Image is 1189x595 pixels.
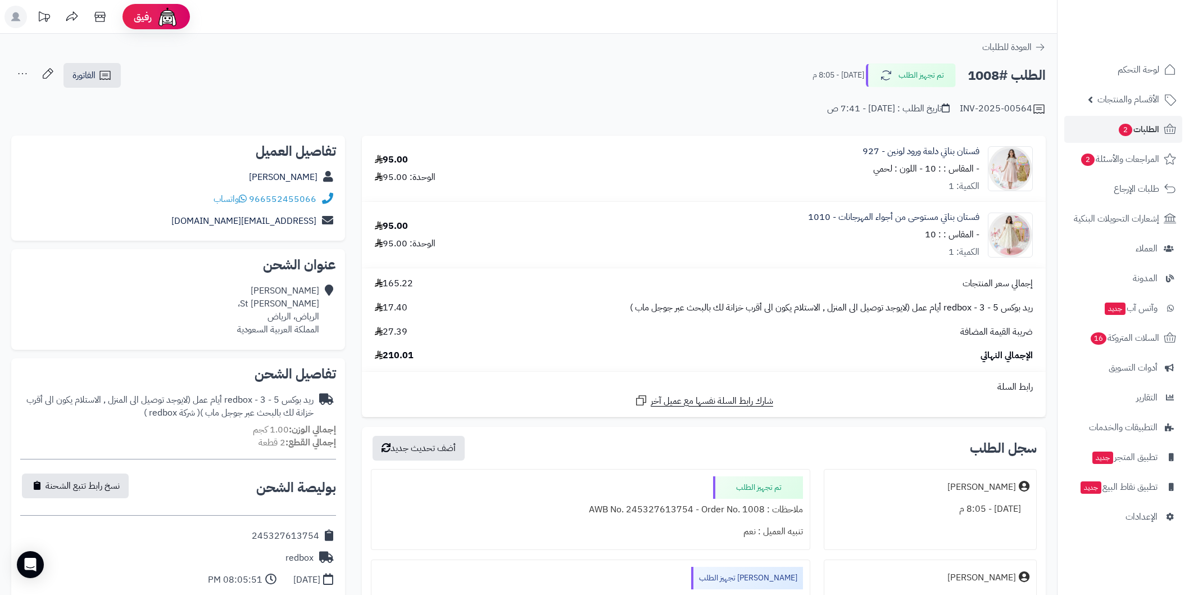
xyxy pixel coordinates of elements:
div: Open Intercom Messenger [17,551,44,578]
span: شارك رابط السلة نفسها مع عميل آخر [651,395,773,408]
div: [DATE] - 8:05 م [831,498,1029,520]
span: لوحة التحكم [1118,62,1159,78]
small: [DATE] - 8:05 م [813,70,864,81]
a: [PERSON_NAME] [249,170,317,184]
span: رفيق [134,10,152,24]
a: المراجعات والأسئلة2 [1064,146,1182,173]
span: نسخ رابط تتبع الشحنة [46,479,120,493]
span: ضريبة القيمة المضافة [960,326,1033,339]
div: [PERSON_NAME] [947,571,1016,584]
img: 1751172374-IMG_8193-90x90.jpeg [988,146,1032,191]
span: إجمالي سعر المنتجات [963,277,1033,290]
div: 95.00 [375,220,408,233]
a: العودة للطلبات [982,40,1046,54]
div: [PERSON_NAME] [947,481,1016,494]
span: جديد [1092,452,1113,464]
div: redbox [285,552,314,565]
div: 245327613754 [252,530,319,543]
div: [DATE] [293,574,320,587]
a: طلبات الإرجاع [1064,175,1182,202]
div: الكمية: 1 [949,180,979,193]
a: 966552455066 [249,192,316,206]
span: الإعدادات [1126,509,1158,525]
div: الكمية: 1 [949,246,979,259]
h2: الطلب #1008 [968,64,1046,87]
span: 165.22 [375,277,413,290]
div: تنبيه العميل : نعم [378,521,803,543]
h2: تفاصيل الشحن [20,367,336,381]
a: فستان بناتي مستوحى من أجواء المهرجانات - 1010 [808,211,979,224]
h2: تفاصيل العميل [20,145,336,158]
div: الوحدة: 95.00 [375,237,435,250]
small: 1.00 كجم [253,423,336,436]
div: ريد بوكس redbox - 3 - 5 أيام عمل (لايوجد توصيل الى المنزل , الاستلام يكون الى أقرب خزانة لك بالبح... [20,394,314,420]
div: تم تجهيز الطلب [713,476,803,499]
h3: سجل الطلب [970,441,1037,455]
a: المدونة [1064,265,1182,292]
a: التطبيقات والخدمات [1064,414,1182,441]
img: ai-face.png [156,6,179,28]
img: 1747912993-IMG_4774%202-90x90.jpeg [988,213,1032,258]
span: الطلبات [1118,121,1159,137]
a: وآتس آبجديد [1064,295,1182,322]
span: المدونة [1133,271,1158,286]
button: أضف تحديث جديد [373,436,465,461]
div: الوحدة: 95.00 [375,171,435,184]
a: تطبيق نقاط البيعجديد [1064,474,1182,501]
a: شارك رابط السلة نفسها مع عميل آخر [634,394,773,408]
div: [PERSON_NAME] [PERSON_NAME] St، الرياض، الرياض المملكة العربية السعودية [237,285,319,336]
a: السلات المتروكة16 [1064,324,1182,351]
span: جديد [1081,481,1101,494]
span: العملاء [1136,241,1158,256]
strong: إجمالي الوزن: [289,423,336,436]
small: 2 قطعة [258,436,336,449]
span: السلات المتروكة [1090,330,1159,346]
span: طلبات الإرجاع [1114,181,1159,197]
div: تاريخ الطلب : [DATE] - 7:41 ص [827,102,950,115]
span: تطبيق نقاط البيع [1079,479,1158,495]
span: 27.39 [375,326,407,339]
a: الفاتورة [63,63,121,88]
a: [EMAIL_ADDRESS][DOMAIN_NAME] [171,214,316,228]
button: تم تجهيز الطلب [866,64,956,87]
div: INV-2025-00564 [960,102,1046,116]
span: المراجعات والأسئلة [1080,151,1159,167]
a: الإعدادات [1064,503,1182,530]
a: أدوات التسويق [1064,354,1182,381]
span: جديد [1105,303,1126,315]
span: الأقسام والمنتجات [1097,92,1159,107]
span: إشعارات التحويلات البنكية [1074,211,1159,227]
span: 17.40 [375,301,407,314]
span: أدوات التسويق [1109,360,1158,376]
div: 08:05:51 PM [208,574,262,587]
span: 210.01 [375,349,414,362]
h2: عنوان الشحن [20,258,336,272]
img: logo-2.png [1113,28,1178,51]
span: التطبيقات والخدمات [1089,420,1158,435]
a: واتساب [214,192,247,206]
small: - اللون : لحمي [873,162,923,175]
a: العملاء [1064,235,1182,262]
a: إشعارات التحويلات البنكية [1064,205,1182,232]
a: فستان بناتي دلعة ورود لونين - 927 [863,145,979,158]
h2: بوليصة الشحن [256,481,336,494]
small: - المقاس : : 10 [925,228,979,241]
small: - المقاس : : 10 [925,162,979,175]
a: تحديثات المنصة [30,6,58,31]
span: العودة للطلبات [982,40,1032,54]
span: الفاتورة [72,69,96,82]
a: الطلبات2 [1064,116,1182,143]
a: لوحة التحكم [1064,56,1182,83]
span: الإجمالي النهائي [981,349,1033,362]
a: تطبيق المتجرجديد [1064,444,1182,471]
span: ريد بوكس redbox - 3 - 5 أيام عمل (لايوجد توصيل الى المنزل , الاستلام يكون الى أقرب خزانة لك بالبح... [630,301,1033,314]
div: 95.00 [375,154,408,166]
button: نسخ رابط تتبع الشحنة [22,474,129,498]
span: 16 [1091,332,1106,345]
span: 2 [1119,124,1132,136]
div: ملاحظات : AWB No. 245327613754 - Order No. 1008 [378,499,803,521]
span: 2 [1081,154,1095,166]
strong: إجمالي القطع: [285,436,336,449]
div: رابط السلة [366,381,1041,394]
